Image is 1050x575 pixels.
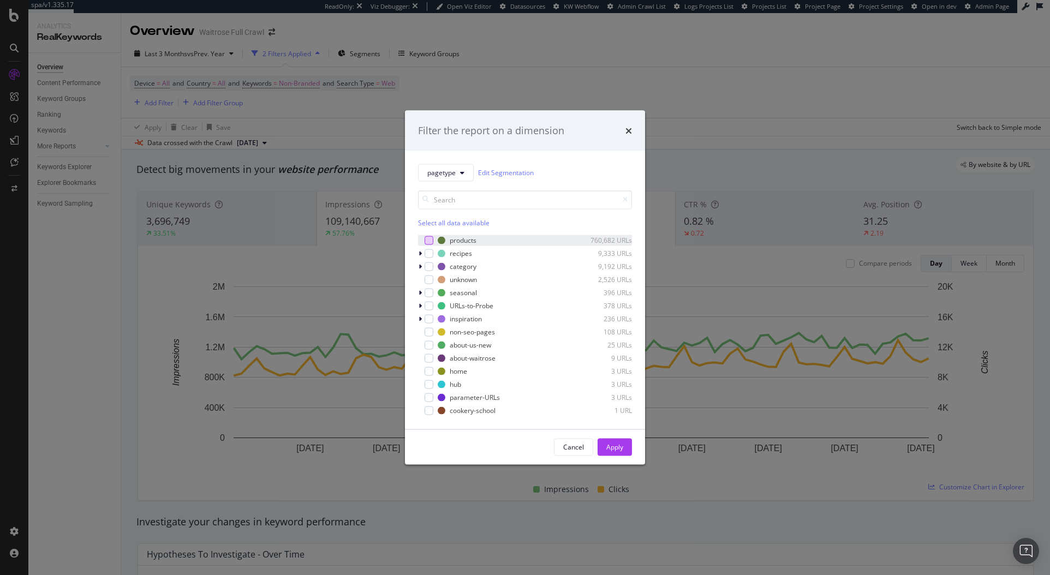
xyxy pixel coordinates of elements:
div: about-waitrose [450,354,496,363]
div: 3 URLs [578,380,632,389]
div: Apply [606,442,623,452]
div: unknown [450,275,477,284]
button: Cancel [554,438,593,456]
div: about-us-new [450,340,491,350]
div: 25 URLs [578,340,632,350]
div: 3 URLs [578,393,632,402]
div: times [625,124,632,138]
div: products [450,236,476,245]
div: 396 URLs [578,288,632,297]
input: Search [418,190,632,209]
div: cookery-school [450,406,496,415]
div: category [450,262,476,271]
div: Cancel [563,442,584,452]
div: URLs-to-Probe [450,301,493,310]
div: 9 URLs [578,354,632,363]
div: 378 URLs [578,301,632,310]
div: hub [450,380,461,389]
div: inspiration [450,314,482,324]
div: 2,526 URLs [578,275,632,284]
div: seasonal [450,288,477,297]
div: recipes [450,249,472,258]
span: pagetype [427,168,456,177]
div: 9,192 URLs [578,262,632,271]
div: Filter the report on a dimension [418,124,564,138]
div: 1 URL [578,406,632,415]
div: parameter-URLs [450,393,500,402]
div: non-seo-pages [450,327,495,337]
div: 3 URLs [578,367,632,376]
div: modal [405,111,645,465]
button: Apply [598,438,632,456]
div: 9,333 URLs [578,249,632,258]
div: 760,682 URLs [578,236,632,245]
div: Open Intercom Messenger [1013,538,1039,564]
div: Select all data available [418,218,632,227]
div: 108 URLs [578,327,632,337]
div: home [450,367,467,376]
div: 236 URLs [578,314,632,324]
button: pagetype [418,164,474,181]
a: Edit Segmentation [478,167,534,178]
